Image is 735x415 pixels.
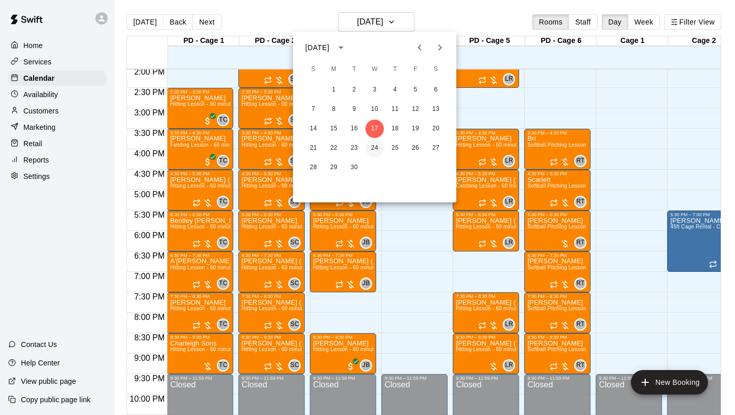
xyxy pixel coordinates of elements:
[406,81,425,99] button: 5
[427,120,445,138] button: 20
[325,59,343,80] span: Monday
[386,139,404,157] button: 25
[386,100,404,119] button: 11
[345,59,363,80] span: Tuesday
[386,120,404,138] button: 18
[386,59,404,80] span: Thursday
[406,120,425,138] button: 19
[365,139,384,157] button: 24
[304,59,323,80] span: Sunday
[427,139,445,157] button: 27
[345,158,363,177] button: 30
[304,120,323,138] button: 14
[365,59,384,80] span: Wednesday
[427,100,445,119] button: 13
[365,100,384,119] button: 10
[406,100,425,119] button: 12
[304,100,323,119] button: 7
[430,37,450,58] button: Next month
[305,42,329,53] div: [DATE]
[332,39,350,56] button: calendar view is open, switch to year view
[365,81,384,99] button: 3
[409,37,430,58] button: Previous month
[365,120,384,138] button: 17
[325,139,343,157] button: 22
[345,120,363,138] button: 16
[345,100,363,119] button: 9
[325,120,343,138] button: 15
[345,81,363,99] button: 2
[406,59,425,80] span: Friday
[427,59,445,80] span: Saturday
[325,100,343,119] button: 8
[386,81,404,99] button: 4
[345,139,363,157] button: 23
[427,81,445,99] button: 6
[325,81,343,99] button: 1
[325,158,343,177] button: 29
[304,139,323,157] button: 21
[304,158,323,177] button: 28
[406,139,425,157] button: 26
